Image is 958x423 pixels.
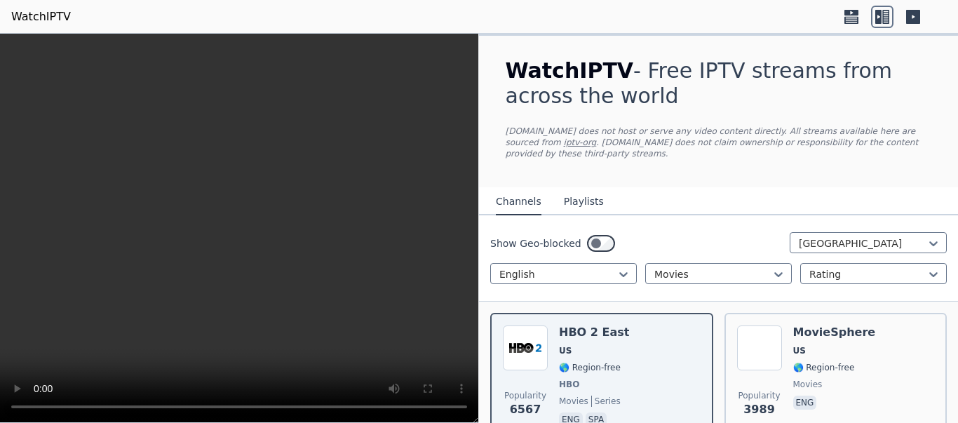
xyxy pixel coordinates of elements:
a: iptv-org [564,137,597,147]
span: movies [559,396,588,407]
p: eng [793,396,817,410]
a: WatchIPTV [11,8,71,25]
img: HBO 2 East [503,325,548,370]
label: Show Geo-blocked [490,236,581,250]
span: Popularity [504,390,546,401]
span: Popularity [738,390,780,401]
img: MovieSphere [737,325,782,370]
span: movies [793,379,823,390]
span: 6567 [510,401,541,418]
button: Playlists [564,189,604,215]
span: US [559,345,572,356]
h6: MovieSphere [793,325,876,340]
p: [DOMAIN_NAME] does not host or serve any video content directly. All streams available here are s... [506,126,932,159]
span: series [591,396,621,407]
span: 🌎 Region-free [559,362,621,373]
span: HBO [559,379,579,390]
span: US [793,345,806,356]
span: 3989 [743,401,775,418]
span: WatchIPTV [506,58,634,83]
h6: HBO 2 East [559,325,629,340]
button: Channels [496,189,541,215]
h1: - Free IPTV streams from across the world [506,58,932,109]
span: 🌎 Region-free [793,362,855,373]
